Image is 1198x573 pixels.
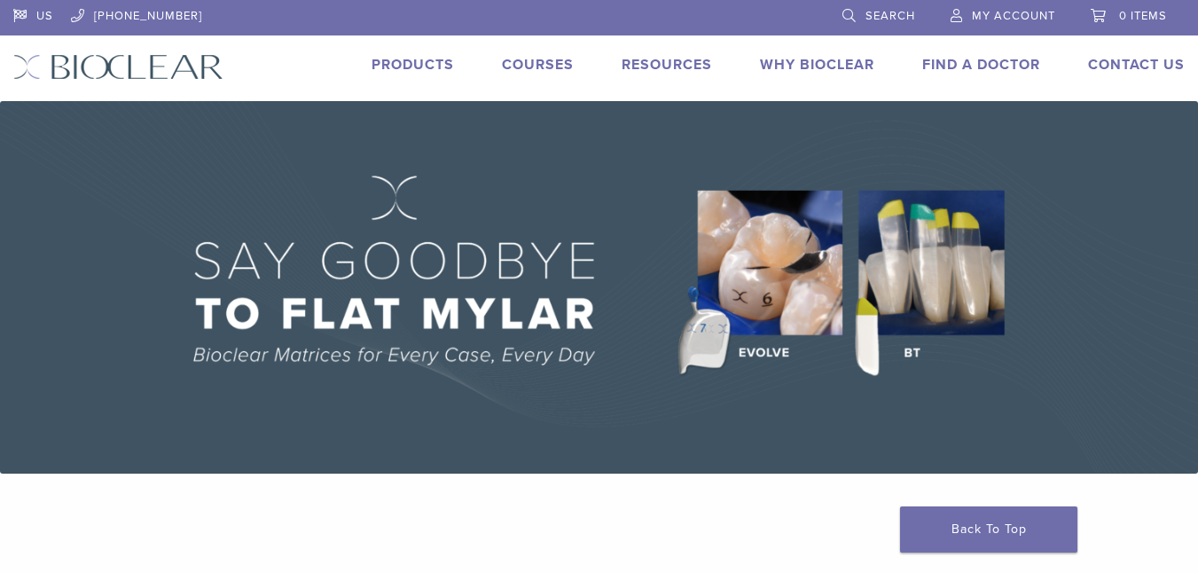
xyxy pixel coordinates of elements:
span: My Account [972,9,1055,23]
a: Back To Top [900,506,1077,553]
a: Courses [502,56,574,74]
a: Why Bioclear [760,56,874,74]
a: Contact Us [1088,56,1185,74]
span: 0 items [1119,9,1167,23]
a: Products [372,56,454,74]
a: Find A Doctor [922,56,1040,74]
img: Bioclear [13,54,223,80]
a: Resources [622,56,712,74]
span: Search [865,9,915,23]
